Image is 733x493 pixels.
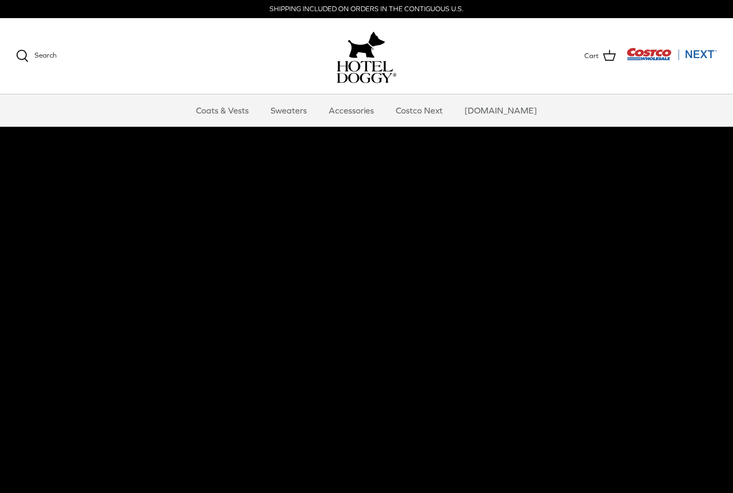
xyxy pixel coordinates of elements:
a: Cart [584,49,616,63]
a: Costco Next [386,94,452,126]
img: hoteldoggy.com [348,29,385,61]
a: Visit Costco Next [626,54,717,62]
span: Cart [584,51,599,62]
a: Accessories [319,94,384,126]
img: Costco Next [626,47,717,61]
a: [DOMAIN_NAME] [455,94,547,126]
a: Sweaters [261,94,316,126]
a: Coats & Vests [186,94,258,126]
img: hoteldoggycom [337,61,396,83]
a: Search [16,50,56,62]
a: hoteldoggy.com hoteldoggycom [337,29,396,83]
span: Search [35,51,56,59]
